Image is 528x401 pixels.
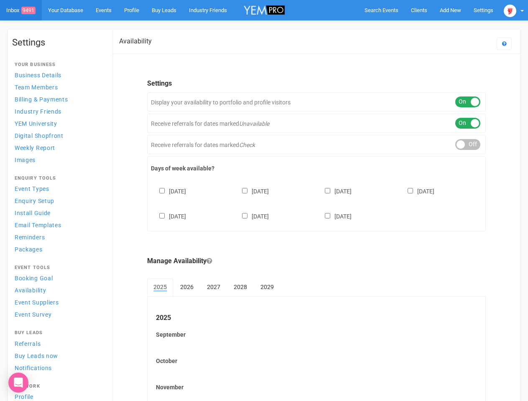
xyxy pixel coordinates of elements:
[12,244,104,255] a: Packages
[147,114,486,133] div: Receive referrals for dates marked
[234,211,269,221] label: [DATE]
[12,106,104,117] a: Industry Friends
[399,186,434,195] label: [DATE]
[12,38,104,48] h1: Settings
[15,384,102,389] h4: Network
[15,234,45,241] span: Reminders
[147,79,486,89] legend: Settings
[15,198,54,204] span: Enquiry Setup
[15,287,46,294] span: Availability
[12,195,104,206] a: Enquiry Setup
[239,142,255,148] em: Check
[408,188,413,193] input: [DATE]
[239,120,269,127] em: Unavailable
[15,185,49,192] span: Event Types
[365,7,398,13] span: Search Events
[234,186,269,195] label: [DATE]
[12,231,104,243] a: Reminders
[174,279,200,295] a: 2026
[156,357,477,365] label: October
[119,38,152,45] h2: Availability
[12,81,104,93] a: Team Members
[15,176,102,181] h4: Enquiry Tools
[15,84,58,91] span: Team Members
[12,94,104,105] a: Billing & Payments
[242,188,247,193] input: [DATE]
[325,213,330,218] input: [DATE]
[12,362,104,373] a: Notifications
[159,213,165,218] input: [DATE]
[12,118,104,129] a: YEM University
[12,219,104,231] a: Email Templates
[151,211,186,221] label: [DATE]
[12,183,104,194] a: Event Types
[15,157,36,163] span: Images
[325,188,330,193] input: [DATE]
[151,186,186,195] label: [DATE]
[159,188,165,193] input: [DATE]
[8,373,28,393] div: Open Intercom Messenger
[15,222,61,228] span: Email Templates
[440,7,461,13] span: Add New
[316,186,352,195] label: [DATE]
[15,145,55,151] span: Weekly Report
[156,313,477,323] legend: 2025
[15,120,57,127] span: YEM University
[12,142,104,153] a: Weekly Report
[21,7,36,14] span: 9491
[156,383,477,391] label: November
[411,7,427,13] span: Clients
[15,72,61,79] span: Business Details
[12,154,104,165] a: Images
[15,299,59,306] span: Event Suppliers
[15,330,102,335] h4: Buy Leads
[12,207,104,218] a: Install Guide
[12,69,104,81] a: Business Details
[242,213,247,218] input: [DATE]
[504,5,516,17] img: open-uri20250107-2-1pbi2ie
[147,135,486,154] div: Receive referrals for dates marked
[12,284,104,296] a: Availability
[12,272,104,284] a: Booking Goal
[15,246,43,253] span: Packages
[15,96,68,103] span: Billing & Payments
[147,279,173,296] a: 2025
[12,338,104,349] a: Referrals
[151,164,482,173] label: Days of week available?
[147,256,486,266] legend: Manage Availability
[201,279,227,295] a: 2027
[15,62,102,67] h4: Your Business
[147,92,486,112] div: Display your availability to portfolio and profile visitors
[227,279,253,295] a: 2028
[15,210,51,216] span: Install Guide
[12,130,104,141] a: Digital Shopfront
[12,309,104,320] a: Event Survey
[12,350,104,361] a: Buy Leads now
[15,365,52,371] span: Notifications
[15,265,102,270] h4: Event Tools
[254,279,280,295] a: 2029
[15,311,51,318] span: Event Survey
[316,211,352,221] label: [DATE]
[15,132,64,139] span: Digital Shopfront
[12,297,104,308] a: Event Suppliers
[15,275,53,282] span: Booking Goal
[156,330,477,339] label: September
